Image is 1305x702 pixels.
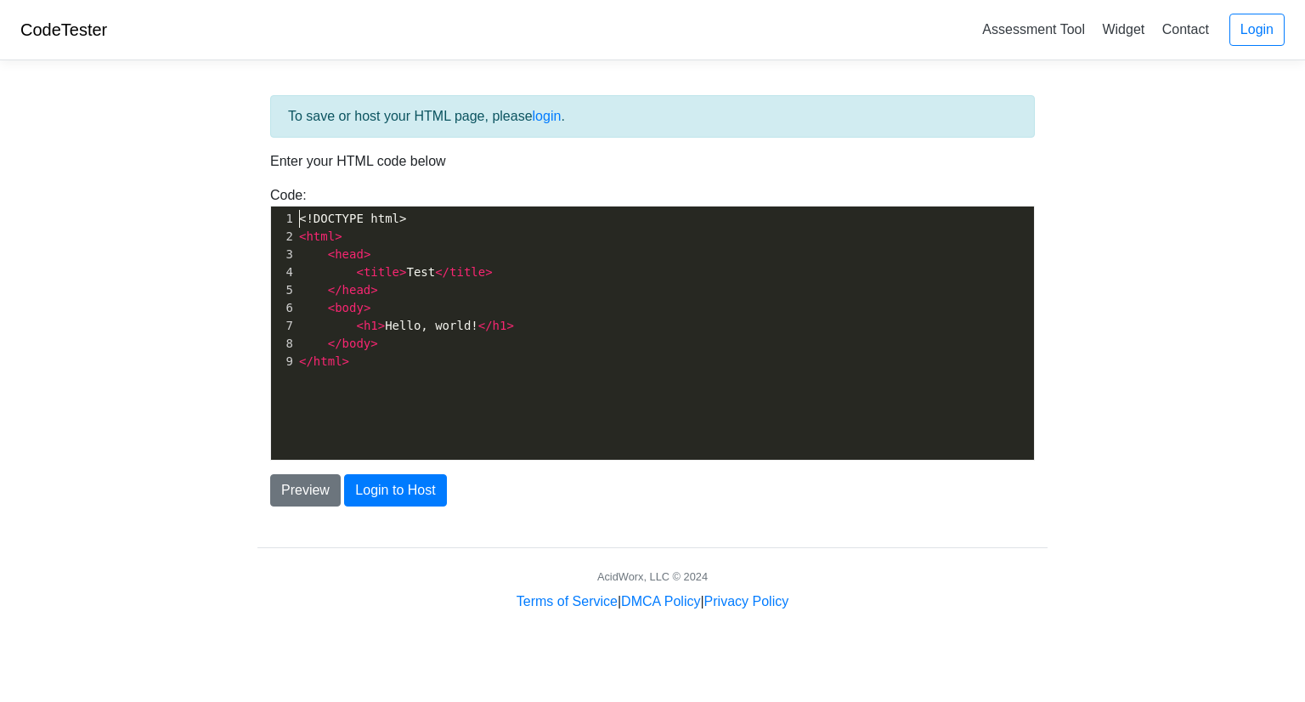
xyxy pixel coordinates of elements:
span: < [328,247,335,261]
div: | | [517,592,788,612]
button: Preview [270,474,341,507]
span: html [314,354,342,368]
span: > [485,265,492,279]
span: h1 [493,319,507,332]
a: Assessment Tool [975,15,1092,43]
span: > [378,319,385,332]
div: 5 [271,281,296,299]
span: body [335,301,364,314]
a: login [533,109,562,123]
span: < [328,301,335,314]
span: < [356,265,363,279]
a: Login [1229,14,1285,46]
a: Terms of Service [517,594,618,609]
a: DMCA Policy [621,594,700,609]
span: Hello, world! [299,319,514,332]
span: < [356,319,363,332]
span: title [449,265,485,279]
span: </ [328,283,342,297]
span: html [306,229,335,243]
div: AcidWorx, LLC © 2024 [597,569,708,585]
span: > [506,319,513,332]
div: 4 [271,263,296,281]
a: Contact [1155,15,1216,43]
a: Widget [1095,15,1151,43]
span: > [364,301,370,314]
span: body [342,337,371,350]
a: Privacy Policy [704,594,789,609]
div: 3 [271,246,296,263]
span: > [370,337,377,350]
span: > [335,229,342,243]
span: </ [435,265,449,279]
span: h1 [364,319,378,332]
div: 1 [271,210,296,228]
div: 9 [271,353,296,371]
div: 2 [271,228,296,246]
span: title [364,265,399,279]
div: To save or host your HTML page, please . [270,95,1035,138]
div: Code: [257,185,1048,461]
div: 6 [271,299,296,317]
a: CodeTester [20,20,107,39]
span: </ [328,337,342,350]
span: head [342,283,371,297]
div: 7 [271,317,296,335]
span: > [342,354,349,368]
span: > [364,247,370,261]
span: </ [478,319,493,332]
button: Login to Host [344,474,446,507]
span: head [335,247,364,261]
p: Enter your HTML code below [270,151,1035,172]
span: Test [299,265,493,279]
span: > [399,265,406,279]
span: < [299,229,306,243]
span: </ [299,354,314,368]
span: > [370,283,377,297]
div: 8 [271,335,296,353]
span: <!DOCTYPE html> [299,212,406,225]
